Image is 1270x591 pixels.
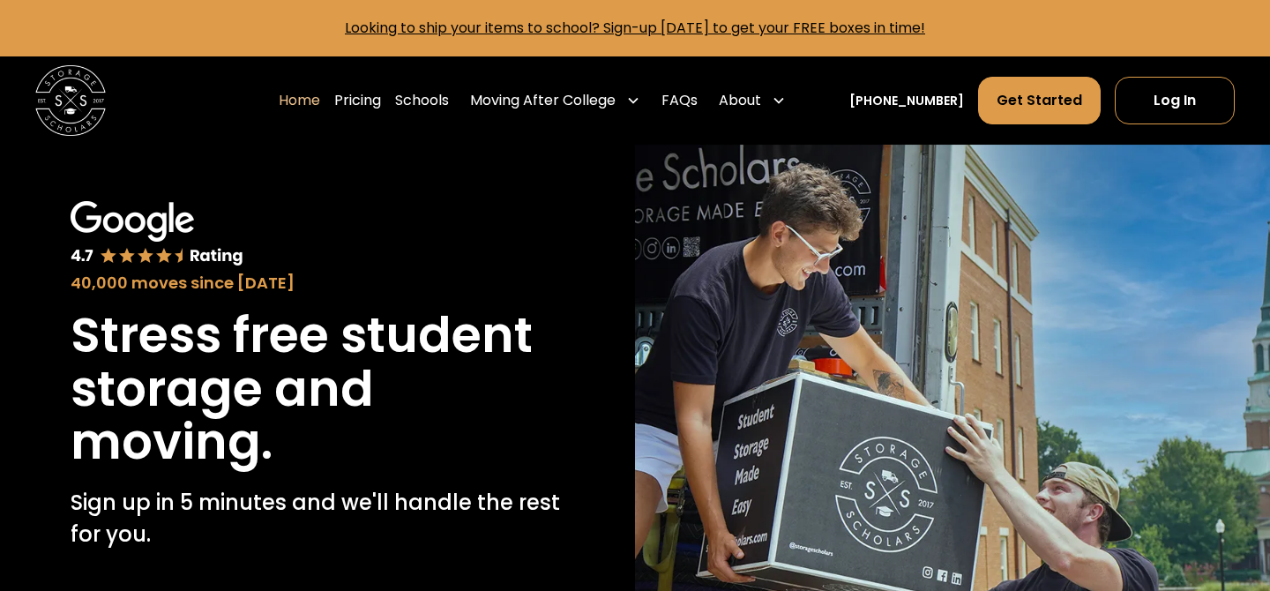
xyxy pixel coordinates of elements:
[849,92,964,110] a: [PHONE_NUMBER]
[71,271,564,295] div: 40,000 moves since [DATE]
[470,90,616,111] div: Moving After College
[978,77,1101,124] a: Get Started
[71,201,243,267] img: Google 4.7 star rating
[35,65,106,136] a: home
[279,76,320,125] a: Home
[395,76,449,125] a: Schools
[712,76,793,125] div: About
[334,76,381,125] a: Pricing
[1115,77,1235,124] a: Log In
[345,18,925,38] a: Looking to ship your items to school? Sign-up [DATE] to get your FREE boxes in time!
[71,309,564,469] h1: Stress free student storage and moving.
[71,487,564,550] p: Sign up in 5 minutes and we'll handle the rest for you.
[661,76,698,125] a: FAQs
[35,65,106,136] img: Storage Scholars main logo
[719,90,761,111] div: About
[463,76,647,125] div: Moving After College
